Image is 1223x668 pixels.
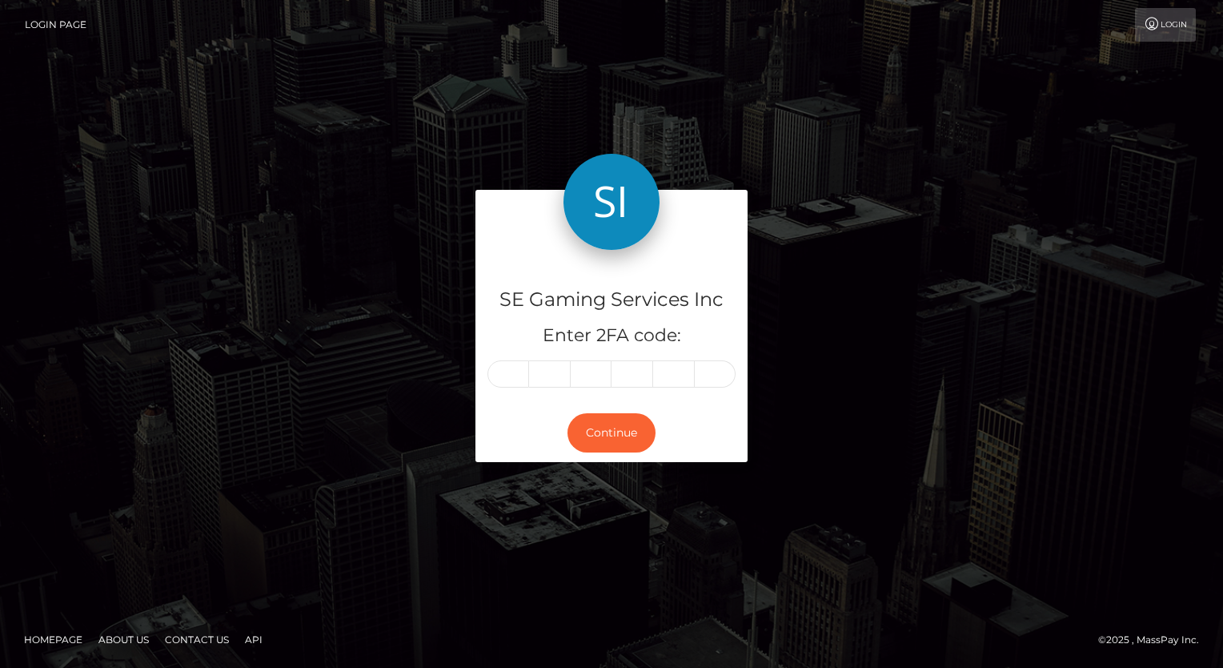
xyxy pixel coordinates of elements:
a: Login [1135,8,1196,42]
a: About Us [92,627,155,652]
a: Homepage [18,627,89,652]
a: API [239,627,269,652]
img: SE Gaming Services Inc [563,154,660,250]
a: Login Page [25,8,86,42]
button: Continue [567,413,656,453]
h4: SE Gaming Services Inc [487,286,736,314]
h5: Enter 2FA code: [487,324,736,348]
a: Contact Us [158,627,235,652]
div: © 2025 , MassPay Inc. [1098,631,1211,649]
